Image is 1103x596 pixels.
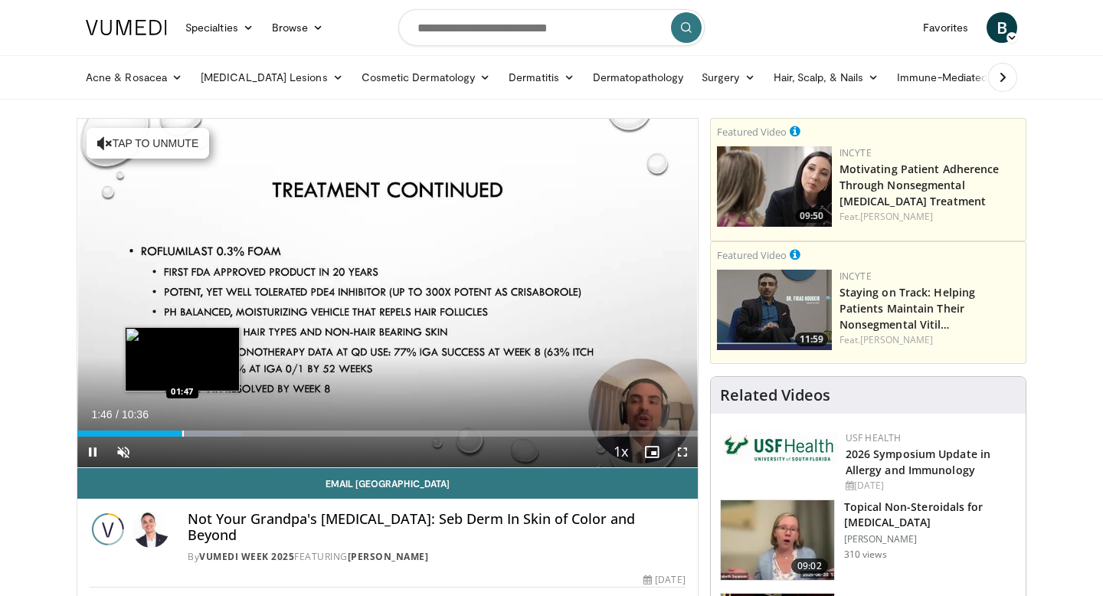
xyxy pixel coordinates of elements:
a: Motivating Patient Adherence Through Nonsegmental [MEDICAL_DATA] Treatment [840,162,1000,208]
a: [PERSON_NAME] [860,210,933,223]
video-js: Video Player [77,119,698,468]
img: fe0751a3-754b-4fa7-bfe3-852521745b57.png.150x105_q85_crop-smart_upscale.jpg [717,270,832,350]
a: [MEDICAL_DATA] Lesions [191,62,352,93]
h4: Related Videos [720,386,830,404]
a: 11:59 [717,270,832,350]
a: 2026 Symposium Update in Allergy and Immunology [846,447,990,477]
div: [DATE] [846,479,1013,493]
button: Fullscreen [667,437,698,467]
img: 6ba8804a-8538-4002-95e7-a8f8012d4a11.png.150x105_q85_autocrop_double_scale_upscale_version-0.2.jpg [723,431,838,465]
a: Favorites [914,12,977,43]
span: 09:02 [791,558,828,574]
p: 310 views [844,549,887,561]
a: USF Health [846,431,902,444]
div: Progress Bar [77,431,698,437]
a: Incyte [840,270,872,283]
a: Browse [263,12,333,43]
button: Unmute [108,437,139,467]
a: Surgery [692,62,764,93]
a: Hair, Scalp, & Nails [764,62,888,93]
img: 34a4b5e7-9a28-40cd-b963-80fdb137f70d.150x105_q85_crop-smart_upscale.jpg [721,500,834,580]
a: Dermatitis [499,62,584,93]
button: Pause [77,437,108,467]
a: Acne & Rosacea [77,62,191,93]
a: Email [GEOGRAPHIC_DATA] [77,468,698,499]
input: Search topics, interventions [398,9,705,46]
span: 09:50 [795,209,828,223]
img: Avatar [133,511,169,548]
a: Vumedi Week 2025 [199,550,294,563]
small: Featured Video [717,248,787,262]
img: VuMedi Logo [86,20,167,35]
a: Specialties [176,12,263,43]
button: Playback Rate [606,437,637,467]
p: [PERSON_NAME] [844,533,1016,545]
div: Feat. [840,333,1020,347]
img: Vumedi Week 2025 [90,511,126,548]
a: [PERSON_NAME] [860,333,933,346]
span: 11:59 [795,332,828,346]
h4: Not Your Grandpa's [MEDICAL_DATA]: Seb Derm In Skin of Color and Beyond [188,511,686,544]
a: Staying on Track: Helping Patients Maintain Their Nonsegmental Vitil… [840,285,976,332]
div: [DATE] [643,573,685,587]
a: B [987,12,1017,43]
span: 1:46 [91,408,112,421]
a: Immune-Mediated [888,62,1012,93]
a: Cosmetic Dermatology [352,62,499,93]
div: Feat. [840,210,1020,224]
a: 09:50 [717,146,832,227]
a: 09:02 Topical Non-Steroidals for [MEDICAL_DATA] [PERSON_NAME] 310 views [720,499,1016,581]
a: Incyte [840,146,872,159]
button: Enable picture-in-picture mode [637,437,667,467]
a: Dermatopathology [584,62,692,93]
img: 39505ded-af48-40a4-bb84-dee7792dcfd5.png.150x105_q85_crop-smart_upscale.jpg [717,146,832,227]
h3: Topical Non-Steroidals for [MEDICAL_DATA] [844,499,1016,530]
small: Featured Video [717,125,787,139]
div: By FEATURING [188,550,686,564]
a: [PERSON_NAME] [348,550,429,563]
span: / [116,408,119,421]
img: image.jpeg [125,327,240,391]
button: Tap to unmute [87,128,209,159]
span: 10:36 [122,408,149,421]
